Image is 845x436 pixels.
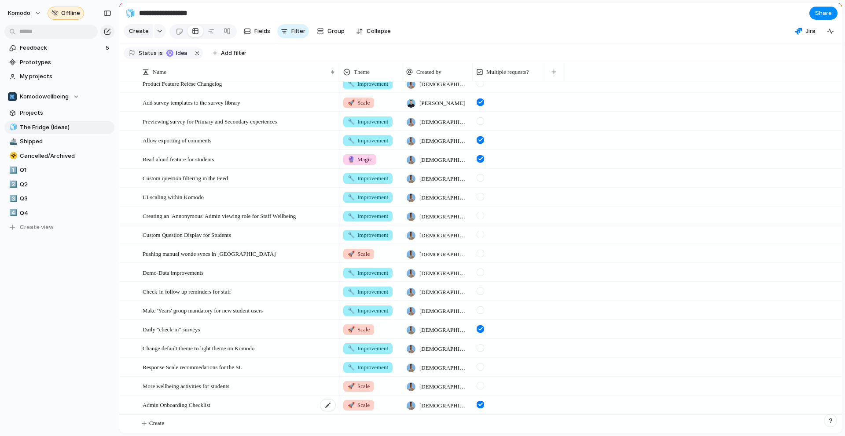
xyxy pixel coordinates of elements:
div: 🚢 [9,137,15,147]
span: Improvement [348,80,388,88]
span: Improvement [348,363,388,372]
span: Scale [348,325,370,334]
span: Previewing survey for Primary and Secondary experiences [143,116,277,126]
span: Create view [20,223,54,232]
span: Add survey templates to the survey library [143,97,240,107]
span: Q2 [20,180,111,189]
span: 🔮 [348,156,355,163]
span: Shipped [20,137,111,146]
button: Komodo [4,6,46,20]
span: My projects [20,72,111,81]
button: Jira [791,25,819,38]
span: 🔧 [348,175,355,182]
span: 🔧 [348,269,355,276]
button: 🧊 [8,123,17,132]
span: Pushing manual wonde syncs in [GEOGRAPHIC_DATA] [143,248,276,258]
span: [DEMOGRAPHIC_DATA][PERSON_NAME] [419,231,469,240]
span: 🔧 [348,213,355,219]
span: Improvement [348,231,388,240]
a: My projects [4,70,114,83]
span: Fields [254,27,270,36]
span: Magic [348,155,372,164]
span: 5 [106,44,111,52]
span: Make 'Years' group mandatory for new student users [143,305,263,315]
a: 🧊The Fridge (Ideas) [4,121,114,134]
span: Improvement [348,269,388,277]
span: Demo-Data improvements [143,267,203,277]
span: [PERSON_NAME] [419,99,465,108]
span: [DEMOGRAPHIC_DATA][PERSON_NAME] [419,250,469,259]
span: 🚀 [348,402,355,408]
span: [DEMOGRAPHIC_DATA][PERSON_NAME] [419,174,469,183]
button: Filter [277,24,309,38]
span: Created by [416,68,441,76]
span: Cancelled/Archived [20,152,111,160]
a: Feedback5 [4,41,114,54]
span: Improvement [348,306,388,315]
span: Custom question filtering in the Feed [143,173,228,183]
span: Improvement [348,344,388,353]
span: Multiple requests? [486,68,529,76]
a: 🚢Shipped [4,135,114,148]
span: 🔧 [348,364,355,371]
span: 🚀 [348,99,355,106]
span: Admin Onboarding Checklist [143,400,210,410]
button: Create [124,24,153,38]
span: 🔧 [348,232,355,238]
span: Projects [20,109,111,117]
button: Collapse [353,24,394,38]
span: Feedback [20,44,103,52]
span: is [158,49,163,57]
span: 🔧 [348,118,355,125]
button: ☣️ [8,152,17,160]
button: Group [312,24,349,38]
span: Product Feature Relese Changelog [143,78,222,88]
span: Read aloud feature for students [143,154,214,164]
span: [DEMOGRAPHIC_DATA][PERSON_NAME] [419,345,469,353]
a: Projects [4,106,114,120]
span: [DEMOGRAPHIC_DATA][PERSON_NAME] [419,288,469,297]
div: 1️⃣ [9,165,15,175]
div: 🧊 [125,7,135,19]
button: Idea [164,48,191,58]
button: 1️⃣ [8,166,17,174]
span: More wellbeing activities for students [143,381,229,391]
a: 4️⃣Q4 [4,207,114,220]
span: Scale [348,98,370,107]
span: Komodo [8,9,30,18]
a: 3️⃣Q3 [4,192,114,205]
span: 🔧 [348,345,355,352]
a: 1️⃣Q1 [4,163,114,177]
button: 🚢 [8,137,17,146]
a: 2️⃣Q2 [4,178,114,191]
span: 🔧 [348,194,355,200]
span: Prototypes [20,58,111,67]
span: The Fridge (Ideas) [20,123,111,132]
span: Share [815,9,832,18]
button: 2️⃣ [8,180,17,189]
span: Add filter [221,49,246,57]
span: [DEMOGRAPHIC_DATA][PERSON_NAME] [419,326,469,334]
span: Create [149,419,164,428]
span: [DEMOGRAPHIC_DATA][PERSON_NAME] [419,401,469,410]
span: Improvement [348,174,388,183]
span: Collapse [367,27,391,36]
span: 🚀 [348,383,355,389]
div: 4️⃣ [9,208,15,218]
span: Scale [348,382,370,391]
span: Improvement [348,193,388,202]
span: Daily "check-in" surveys [143,324,200,334]
span: Creating an 'Annonymous' Admin viewing role for Staff Wellbeing [143,211,296,221]
span: Status [139,49,157,57]
span: Improvement [348,117,388,126]
button: Komodowellbeing [4,90,114,103]
span: Response Scale recommedations for the SL [143,362,242,372]
button: 3️⃣ [8,194,17,203]
button: Add filter [207,47,252,59]
span: [DEMOGRAPHIC_DATA][PERSON_NAME] [419,156,469,164]
span: 🚀 [348,326,355,333]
